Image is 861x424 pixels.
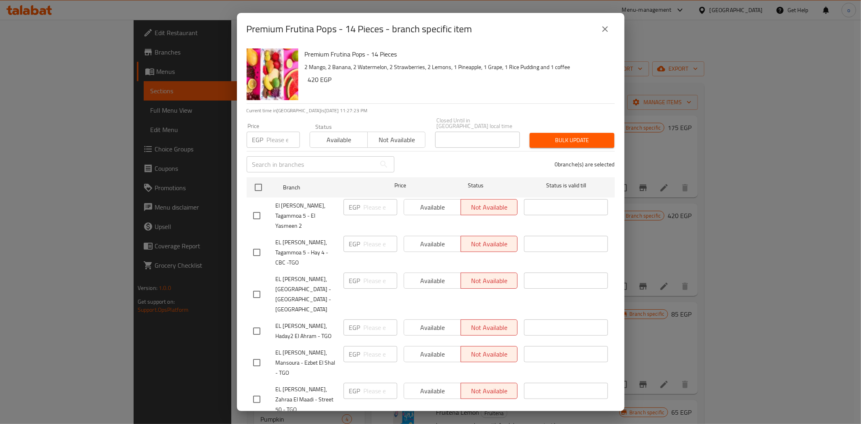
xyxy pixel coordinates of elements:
p: 0 branche(s) are selected [555,160,615,168]
button: close [595,19,615,39]
p: EGP [349,276,360,285]
span: EL [PERSON_NAME], Tagammoa 5 - Hay 4 - CBC -TGO [276,237,337,268]
p: EGP [349,323,360,332]
button: Not available [367,132,425,148]
input: Please enter price [364,383,397,399]
span: Branch [283,183,367,193]
input: Please enter price [364,319,397,336]
p: Current time in [GEOGRAPHIC_DATA] is [DATE] 11:27:23 PM [247,107,615,114]
p: EGP [349,202,360,212]
span: Bulk update [536,135,608,145]
span: Status is valid till [524,181,608,191]
span: EL [PERSON_NAME], [GEOGRAPHIC_DATA] - [GEOGRAPHIC_DATA] - [GEOGRAPHIC_DATA] [276,274,337,315]
p: EGP [349,349,360,359]
span: EL [PERSON_NAME], Mansoura - Ezbet El Shal - TGO [276,348,337,378]
span: EL [PERSON_NAME], Haday2 El Ahram - TGO [276,321,337,341]
input: Please enter price [364,346,397,362]
h2: Premium Frutina Pops - 14 Pieces - branch specific item [247,23,472,36]
p: EGP [349,386,360,396]
span: El [PERSON_NAME], Tagammoa 5 - El Yasmeen 2 [276,201,337,231]
span: Available [313,134,365,146]
button: Bulk update [530,133,614,148]
input: Please enter price [364,236,397,252]
span: EL [PERSON_NAME], Zahraa El Maadi - Street 50 - TGO [276,384,337,415]
span: Not available [371,134,422,146]
p: EGP [349,239,360,249]
input: Please enter price [364,273,397,289]
button: Available [310,132,368,148]
h6: 420 EGP [308,74,608,85]
input: Please enter price [364,199,397,215]
span: Price [373,181,427,191]
span: Status [434,181,517,191]
input: Search in branches [247,156,376,172]
p: 2 Mango, 2 Banana, 2 Watermelon, 2 Strawberries, 2 Lemons, 1 Pineapple, 1 Grape, 1 Rice Pudding a... [305,62,608,72]
img: Premium Frutina Pops - 14 Pieces [247,48,298,100]
h6: Premium Frutina Pops - 14 Pieces [305,48,608,60]
input: Please enter price [267,132,300,148]
p: EGP [252,135,264,145]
